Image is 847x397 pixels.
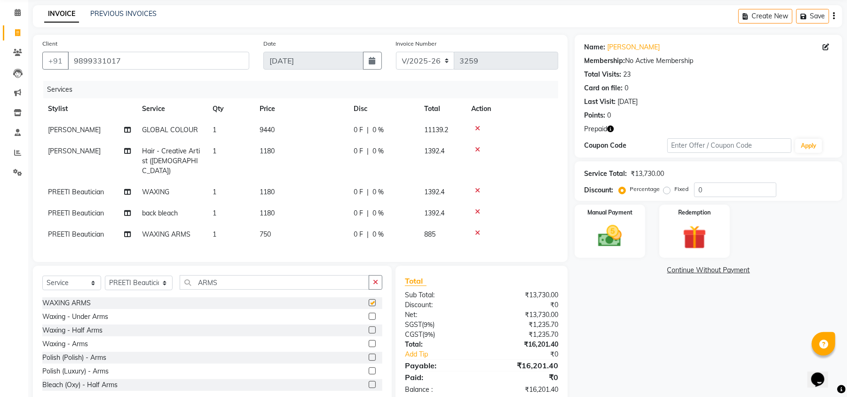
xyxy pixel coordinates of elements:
a: Add Tip [398,349,496,359]
div: Total Visits: [584,70,621,79]
th: Stylist [42,98,136,119]
a: INVOICE [44,6,79,23]
div: Bleach (Oxy) - Half Arms [42,380,118,390]
span: 885 [424,230,435,238]
span: 1 [213,230,216,238]
span: 1 [213,188,216,196]
button: Apply [795,139,822,153]
div: Membership: [584,56,625,66]
div: Payable: [398,360,482,371]
th: Action [466,98,558,119]
button: Save [796,9,829,24]
div: ₹1,235.70 [482,320,565,330]
div: ₹0 [496,349,565,359]
div: ₹13,730.00 [482,290,565,300]
span: PREETI Beautician [48,188,104,196]
img: _cash.svg [591,222,629,250]
div: WAXING ARMS [42,298,91,308]
div: Service Total: [584,169,627,179]
span: 1 [213,209,216,217]
div: Points: [584,111,605,120]
label: Redemption [678,208,711,217]
span: 0 F [354,208,363,218]
span: WAXING [142,188,169,196]
span: 1 [213,147,216,155]
span: PREETI Beautician [48,209,104,217]
span: 0 % [372,187,384,197]
label: Date [263,40,276,48]
div: Services [43,81,565,98]
div: Discount: [584,185,613,195]
span: Hair - Creative Artist ([DEMOGRAPHIC_DATA]) [142,147,200,175]
span: 0 F [354,125,363,135]
div: 0 [625,83,628,93]
input: Search by Name/Mobile/Email/Code [68,52,249,70]
span: 0 % [372,146,384,156]
label: Manual Payment [587,208,633,217]
label: Percentage [630,185,660,193]
th: Price [254,98,348,119]
label: Client [42,40,57,48]
label: Fixed [674,185,689,193]
th: Service [136,98,207,119]
a: [PERSON_NAME] [607,42,660,52]
div: ₹13,730.00 [631,169,664,179]
span: Prepaid [584,124,607,134]
span: 1392.4 [424,209,444,217]
div: Balance : [398,385,482,395]
th: Total [419,98,466,119]
div: ₹0 [482,300,565,310]
span: 9% [424,321,433,328]
div: ₹16,201.40 [482,385,565,395]
div: ₹13,730.00 [482,310,565,320]
div: Paid: [398,372,482,383]
label: Invoice Number [396,40,437,48]
span: 1180 [260,209,275,217]
div: ( ) [398,330,482,340]
div: Waxing - Half Arms [42,326,103,335]
div: Polish (Luxury) - Arms [42,366,109,376]
input: Search or Scan [180,275,369,290]
div: Waxing - Arms [42,339,88,349]
span: 0 F [354,187,363,197]
div: Waxing - Under Arms [42,312,108,322]
span: 0 % [372,230,384,239]
div: [DATE] [617,97,638,107]
div: Polish (Polish) - Arms [42,353,106,363]
span: back bleach [142,209,178,217]
div: ₹16,201.40 [482,360,565,371]
span: | [367,146,369,156]
span: 0 F [354,230,363,239]
div: No Active Membership [584,56,833,66]
span: 11139.2 [424,126,448,134]
button: +91 [42,52,69,70]
a: Continue Without Payment [577,265,840,275]
span: Total [405,276,427,286]
div: Total: [398,340,482,349]
span: 0 F [354,146,363,156]
th: Qty [207,98,254,119]
div: Name: [584,42,605,52]
div: Last Visit: [584,97,616,107]
span: SGST [405,320,422,329]
div: Card on file: [584,83,623,93]
span: 0 % [372,208,384,218]
iframe: chat widget [807,359,838,388]
button: Create New [738,9,792,24]
span: | [367,208,369,218]
div: Net: [398,310,482,320]
span: 1 [213,126,216,134]
span: 9440 [260,126,275,134]
span: [PERSON_NAME] [48,147,101,155]
div: ₹1,235.70 [482,330,565,340]
div: 0 [607,111,611,120]
img: _gift.svg [675,222,714,252]
span: [PERSON_NAME] [48,126,101,134]
span: | [367,230,369,239]
span: CGST [405,330,422,339]
span: 0 % [372,125,384,135]
span: 1392.4 [424,147,444,155]
span: WAXING ARMS [142,230,190,238]
input: Enter Offer / Coupon Code [667,138,792,153]
span: | [367,187,369,197]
